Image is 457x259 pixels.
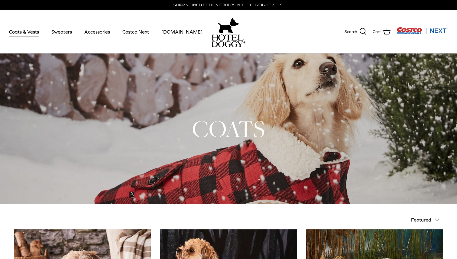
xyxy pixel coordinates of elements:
[46,21,77,42] a: Sweaters
[345,28,367,36] a: Search
[156,21,208,42] a: [DOMAIN_NAME]
[212,16,245,47] a: hoteldoggy.com hoteldoggycom
[218,16,239,34] img: hoteldoggy.com
[345,29,357,35] span: Search
[117,21,154,42] a: Costco Next
[411,213,443,226] button: Featured
[212,34,245,47] img: hoteldoggycom
[397,27,448,34] img: Costco Next
[4,21,44,42] a: Coats & Vests
[397,31,448,35] a: Visit Costco Next
[14,114,443,144] h1: COATS
[373,29,381,35] span: Cart
[373,28,391,36] a: Cart
[79,21,115,42] a: Accessories
[411,217,431,222] span: Featured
